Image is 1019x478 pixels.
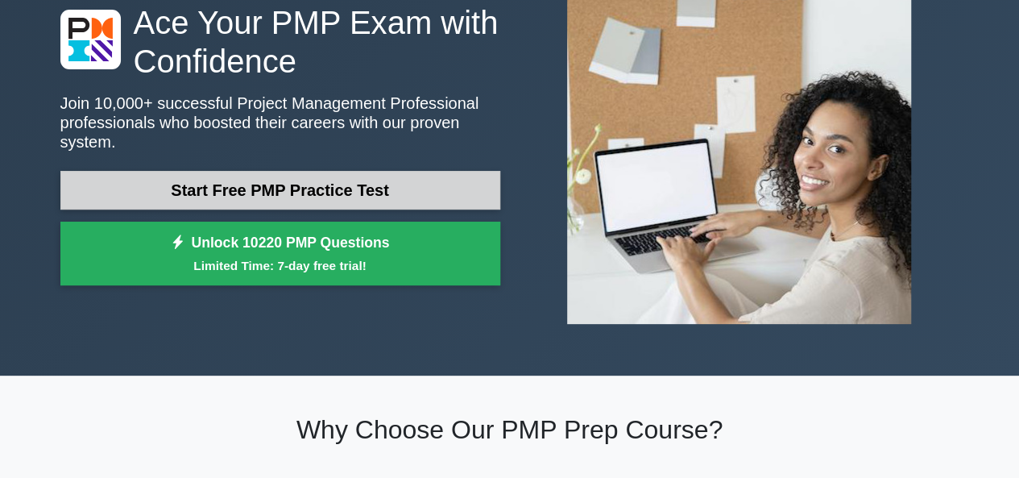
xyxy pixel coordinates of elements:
[60,94,500,152] p: Join 10,000+ successful Project Management Professional professionals who boosted their careers w...
[60,414,959,445] h2: Why Choose Our PMP Prep Course?
[81,256,480,275] small: Limited Time: 7-day free trial!
[60,171,500,210] a: Start Free PMP Practice Test
[60,222,500,286] a: Unlock 10220 PMP QuestionsLimited Time: 7-day free trial!
[60,3,500,81] h1: Ace Your PMP Exam with Confidence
